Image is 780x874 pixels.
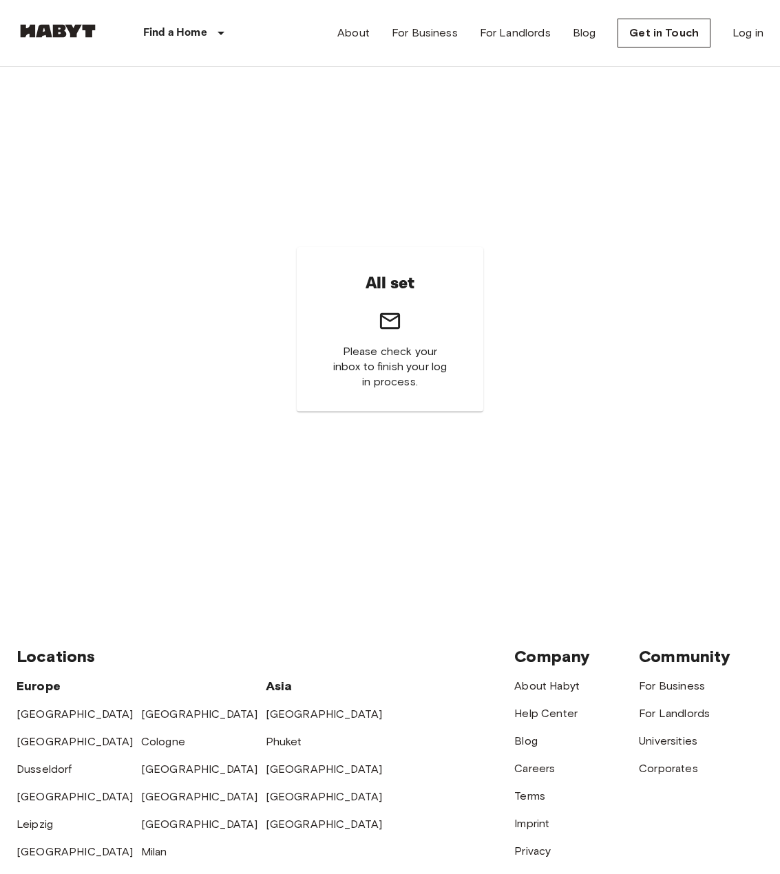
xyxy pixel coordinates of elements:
a: [GEOGRAPHIC_DATA] [17,735,134,748]
a: Blog [514,734,538,747]
a: [GEOGRAPHIC_DATA] [141,790,258,803]
a: Help Center [514,707,578,720]
a: For Business [392,25,458,41]
h6: All set [366,269,415,298]
a: Get in Touch [618,19,710,47]
a: [GEOGRAPHIC_DATA] [141,763,258,776]
a: Privacy [514,844,551,857]
span: Europe [17,679,61,694]
p: Find a Home [143,25,207,41]
a: [GEOGRAPHIC_DATA] [266,818,383,831]
a: [GEOGRAPHIC_DATA] [266,707,383,721]
a: [GEOGRAPHIC_DATA] [266,763,383,776]
span: Community [639,646,730,666]
a: Log in [732,25,763,41]
span: Company [514,646,590,666]
a: Universities [639,734,697,747]
a: For Landlords [480,25,551,41]
a: [GEOGRAPHIC_DATA] [17,790,134,803]
a: Milan [141,845,167,858]
a: Phuket [266,735,302,748]
a: [GEOGRAPHIC_DATA] [141,818,258,831]
a: Imprint [514,817,549,830]
a: Dusseldorf [17,763,72,776]
a: [GEOGRAPHIC_DATA] [17,845,134,858]
a: Careers [514,762,555,775]
span: Please check your inbox to finish your log in process. [330,344,451,390]
a: Cologne [141,735,185,748]
a: For Landlords [639,707,710,720]
a: Terms [514,789,545,802]
span: Asia [266,679,293,694]
a: Leipzig [17,818,53,831]
img: Habyt [17,24,99,38]
a: Blog [573,25,596,41]
a: [GEOGRAPHIC_DATA] [141,707,258,721]
a: [GEOGRAPHIC_DATA] [17,707,134,721]
a: [GEOGRAPHIC_DATA] [266,790,383,803]
a: About Habyt [514,679,580,692]
a: Corporates [639,762,698,775]
a: For Business [639,679,705,692]
a: About [337,25,370,41]
span: Locations [17,646,95,666]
